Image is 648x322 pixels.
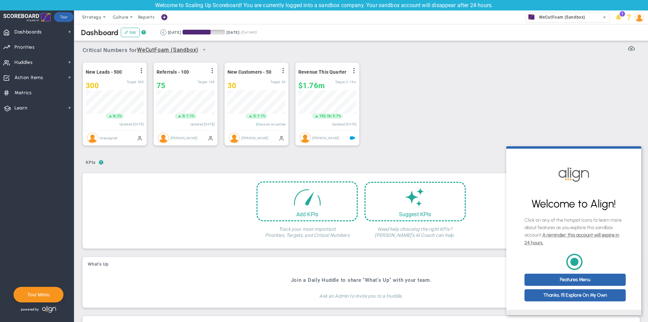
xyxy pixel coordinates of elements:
[184,114,185,118] span: |
[170,136,197,140] span: [PERSON_NAME]
[87,132,98,143] img: Unassigned
[135,10,158,24] span: Reports
[182,114,184,119] span: 5
[113,15,129,20] span: Culture
[346,80,356,84] span: 2,154,350
[197,80,208,84] span: Target:
[331,114,332,118] span: |
[527,13,536,21] img: 33676.Company.photo
[13,304,85,315] div: Powered by Align
[168,29,181,35] div: [DATE]
[18,51,117,65] h1: Welcome to Align!
[18,86,113,99] u: A reminder: this account will expire in 24 hours.
[82,15,102,20] span: Strategy
[190,122,215,126] span: Updated [DATE]
[158,132,169,143] img: Katie Williams
[160,29,166,35] button: Go to previous period
[624,10,634,24] li: Help & Frequently Asked Questions (FAQ)
[86,69,122,75] span: New Leads - 500
[333,114,341,118] span: 9.7%
[117,114,122,118] span: 2%
[198,44,210,56] span: select
[15,25,42,39] span: Dashboards
[186,114,194,118] span: 7.1%
[257,114,265,118] span: 7.1%
[86,81,99,90] span: 300
[227,81,236,90] span: 30
[25,292,52,298] button: Tour Menu
[332,122,356,126] span: Updated [DATE]
[83,44,212,57] span: Critical Numbers for
[256,221,358,238] h4: Track your most important Priorities, Targets, and Critical Numbers
[227,69,271,75] span: New Customers - 50
[83,157,99,169] button: KPIs
[157,69,189,75] span: Referrals - 100
[258,122,286,126] span: days since update
[18,127,119,140] a: Features Menu
[138,80,144,84] span: 500
[209,80,215,84] span: 100
[253,114,255,119] span: 2
[241,136,268,140] span: [PERSON_NAME]
[364,221,466,238] h4: Need help choosing the right KPIs? [PERSON_NAME]'s AI Coach can help.
[119,122,144,126] span: Updated [DATE]
[88,262,109,267] span: What's Up
[121,2,133,15] a: Close modal
[15,101,27,115] span: Learn
[600,13,610,22] span: select
[256,122,258,126] span: 2
[115,114,116,118] span: |
[15,40,35,54] span: Priorities
[137,135,142,141] span: Manually Updated
[300,132,310,143] img: Tom Johnson
[635,13,644,22] img: 210734.Person.photo
[613,10,624,24] li: Announcements
[137,46,198,54] span: WeCutFoam (Sandbox)
[208,135,213,141] span: Manually Updated
[312,136,339,140] span: [PERSON_NAME]
[127,80,137,84] span: Target:
[15,86,32,100] span: Metrics
[157,81,165,90] span: 75
[83,157,99,168] span: KPIs
[298,69,346,75] span: Revenue This Quarter
[335,80,345,84] span: Target:
[113,114,115,119] span: 6
[81,28,118,37] span: Dashboard
[229,132,240,143] img: Miguel Cabrera
[291,288,432,299] h4: Ask an Admin to invite you to a Huddle.
[88,262,109,267] button: What's Up
[298,81,325,90] span: $1,758,367
[279,135,284,141] span: Manually Updated
[121,28,140,37] button: Edit
[18,70,117,101] p: Click on any of the hotspot icons to learn more about features as you explore this sandbox account.
[291,277,432,283] h3: Join a Daily Huddle to share "What's Up" with your team.
[15,55,33,70] span: Huddles
[241,29,257,35] span: (Current)
[536,13,585,22] span: WeCutFoam (Sandbox)
[15,71,43,85] span: Action Items
[258,211,357,218] div: Add KPIs
[281,80,286,84] span: 50
[366,211,465,218] div: Suggest KPIs
[319,114,331,119] span: 155.1k
[226,29,239,35] div: [DATE]
[18,143,119,155] a: Thanks, I'll Explore On My Own
[620,11,625,17] span: 1
[628,44,635,51] span: Refresh Data
[270,80,280,84] span: Target:
[100,136,118,140] span: Unassigned
[183,30,225,34] div: Period Progress: 66% Day 60 of 90 with 30 remaining.
[255,114,256,118] span: |
[350,135,355,141] span: Salesforce Enabled<br ></span>Sandbox: Quarterly Revenue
